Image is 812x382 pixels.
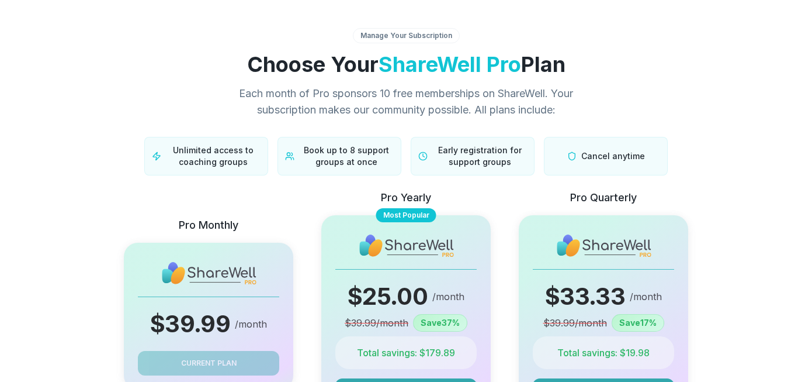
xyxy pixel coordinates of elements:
[570,190,637,206] p: Pro Quarterly
[381,190,431,206] p: Pro Yearly
[24,53,788,76] h1: Choose Your Plan
[353,28,460,43] div: Manage Your Subscription
[179,217,238,233] p: Pro Monthly
[581,150,645,162] span: Cancel anytime
[166,144,261,168] span: Unlimited access to coaching groups
[432,144,527,168] span: Early registration for support groups
[379,51,521,77] span: ShareWell Pro
[210,85,602,118] p: Each month of Pro sponsors 10 free memberships on ShareWell. Your subscription makes our communit...
[299,144,394,168] span: Book up to 8 support groups at once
